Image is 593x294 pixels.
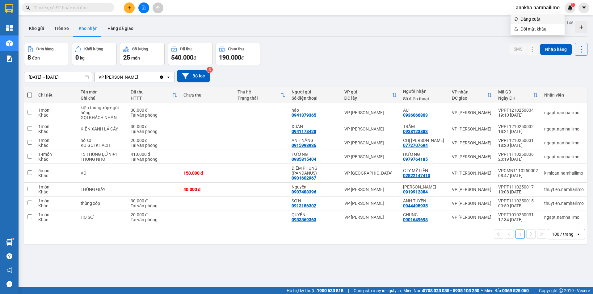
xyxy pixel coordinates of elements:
[403,168,446,173] div: CTY MỸ LIÊN
[452,96,487,101] div: ĐC giao
[80,56,85,60] span: kg
[502,288,529,293] strong: 0369 525 060
[38,108,74,113] div: 1 món
[344,154,397,159] div: VP [PERSON_NAME]
[292,157,316,162] div: 0935815404
[292,189,316,194] div: 0907488396
[403,203,428,208] div: 0944495935
[452,140,492,145] div: VP [PERSON_NAME]
[81,138,124,143] div: hồ sơ
[511,4,565,11] span: anhkha.namhailimo
[81,115,124,120] div: GỌI KHÁCH NHẬN
[6,253,12,259] span: question-circle
[128,87,180,103] th: Toggle SortBy
[403,124,446,129] div: TRÂM
[24,21,49,36] button: Kho gửi
[103,21,138,36] button: Hàng đã giao
[292,198,338,203] div: SƠN
[6,25,13,31] img: dashboard-icon
[38,157,74,162] div: Khác
[403,129,428,134] div: 0938123883
[498,124,538,129] div: VPPT1210250032
[544,171,584,176] div: kimloan.namhailimo
[241,56,244,60] span: đ
[495,87,541,103] th: Toggle SortBy
[292,89,338,94] div: Người gửi
[81,143,124,148] div: KO GỌI KHÁCH
[34,4,107,11] input: Tìm tên, số ĐT hoặc mã đơn
[449,87,495,103] th: Toggle SortBy
[348,287,349,294] span: |
[183,171,231,176] div: 150.000 đ
[292,124,338,129] div: XUÂN
[514,27,518,31] span: lock
[452,110,492,115] div: VP [PERSON_NAME]
[344,89,392,94] div: VP gửi
[292,143,316,148] div: 0915998936
[6,56,13,62] img: solution-icon
[59,5,109,20] div: VP [PERSON_NAME]
[207,67,213,73] sup: 3
[520,26,561,32] span: Đổi mật khẩu
[498,129,538,134] div: 18:21 [DATE]
[498,157,538,162] div: 20:19 [DATE]
[403,138,446,143] div: CHỊ VY
[5,6,15,12] span: Gửi:
[81,215,124,220] div: HỒ SƠ
[131,212,177,217] div: 20.000 đ
[228,47,244,51] div: Chưa thu
[292,113,316,118] div: 0941379365
[403,212,446,217] div: CHUNG
[131,113,177,118] div: Tại văn phòng
[219,54,241,61] span: 190.000
[423,288,479,293] strong: 0708 023 035 - 0935 103 250
[156,6,160,10] span: aim
[292,108,338,113] div: hảo
[131,124,177,129] div: 30.000 đ
[38,129,74,134] div: Khác
[38,212,74,217] div: 1 món
[131,152,177,157] div: 410.000 đ
[287,287,343,294] span: Hỗ trợ kỹ thuật:
[131,96,172,101] div: HTTT
[344,110,397,115] div: VP [PERSON_NAME]
[576,232,581,237] svg: open
[403,198,446,203] div: ANH TUYỀN
[81,201,124,206] div: thùng xốp
[81,89,124,94] div: Tên món
[403,108,446,113] div: ÂU
[344,96,392,101] div: ĐC lấy
[59,20,109,27] div: ANH NAM
[552,231,574,237] div: 100 / trang
[6,267,12,273] span: notification
[544,126,584,131] div: ngapt.namhailimo
[292,138,338,143] div: ANH NĂNG
[498,152,538,157] div: VPPT1110250036
[5,40,56,47] div: 20.000
[452,89,487,94] div: VP nhận
[403,143,428,148] div: 0772707694
[292,217,316,222] div: 0933369363
[131,203,177,208] div: Tại văn phòng
[292,212,338,217] div: QUYÊN
[59,6,74,12] span: Nhận:
[344,140,397,145] div: VP [PERSON_NAME]
[344,187,397,192] div: VP [PERSON_NAME]
[131,217,177,222] div: Tại văn phòng
[177,70,210,82] button: Bộ lọc
[131,198,177,203] div: 30.000 đ
[24,72,92,82] input: Select a date range.
[81,187,124,192] div: THÙNG GIẤY
[38,189,74,194] div: Khác
[84,47,103,51] div: Khối lượng
[183,187,231,192] div: 40.000 đ
[38,113,74,118] div: Khác
[168,43,212,65] button: Đã thu540.000đ
[452,187,492,192] div: VP [PERSON_NAME]
[74,21,103,36] button: Kho nhận
[452,154,492,159] div: VP [PERSON_NAME]
[403,89,446,94] div: Người nhận
[403,189,428,194] div: 0919912884
[292,96,338,101] div: Số điện thoại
